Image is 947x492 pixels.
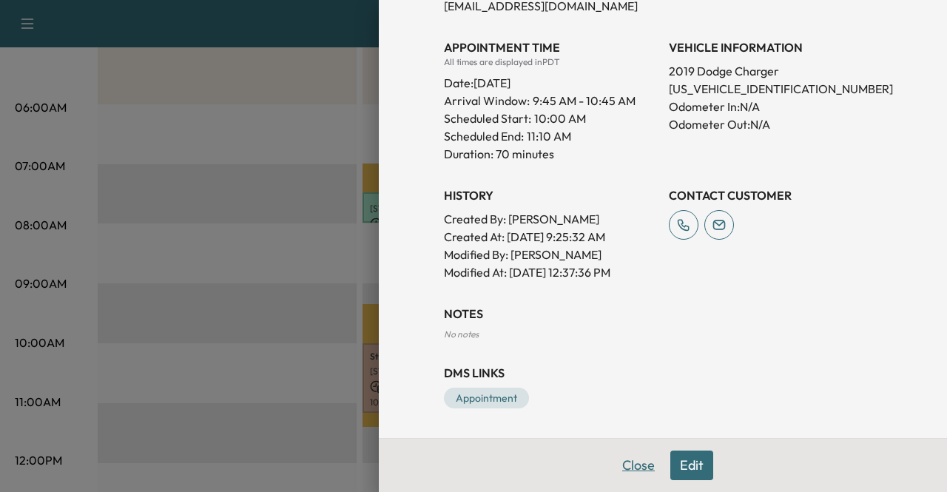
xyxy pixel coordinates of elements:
h3: DMS Links [444,364,882,382]
div: Date: [DATE] [444,68,657,92]
p: [US_VEHICLE_IDENTIFICATION_NUMBER] [669,80,882,98]
p: 10:00 AM [534,109,586,127]
h3: APPOINTMENT TIME [444,38,657,56]
p: Odometer Out: N/A [669,115,882,133]
p: Scheduled Start: [444,109,531,127]
p: Scheduled End: [444,127,524,145]
div: No notes [444,328,882,340]
h3: History [444,186,657,204]
div: All times are displayed in PDT [444,56,657,68]
button: Close [613,451,664,480]
p: Modified At : [DATE] 12:37:36 PM [444,263,657,281]
p: Duration: 70 minutes [444,145,657,163]
p: 2019 Dodge Charger [669,62,882,80]
p: Odometer In: N/A [669,98,882,115]
button: Edit [670,451,713,480]
p: Arrival Window: [444,92,657,109]
p: 11:10 AM [527,127,571,145]
h3: VEHICLE INFORMATION [669,38,882,56]
p: Created At : [DATE] 9:25:32 AM [444,228,657,246]
a: Appointment [444,388,529,408]
p: Modified By : [PERSON_NAME] [444,246,657,263]
span: 9:45 AM - 10:45 AM [533,92,636,109]
h3: NOTES [444,305,882,323]
p: Created By : [PERSON_NAME] [444,210,657,228]
h3: CONTACT CUSTOMER [669,186,882,204]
